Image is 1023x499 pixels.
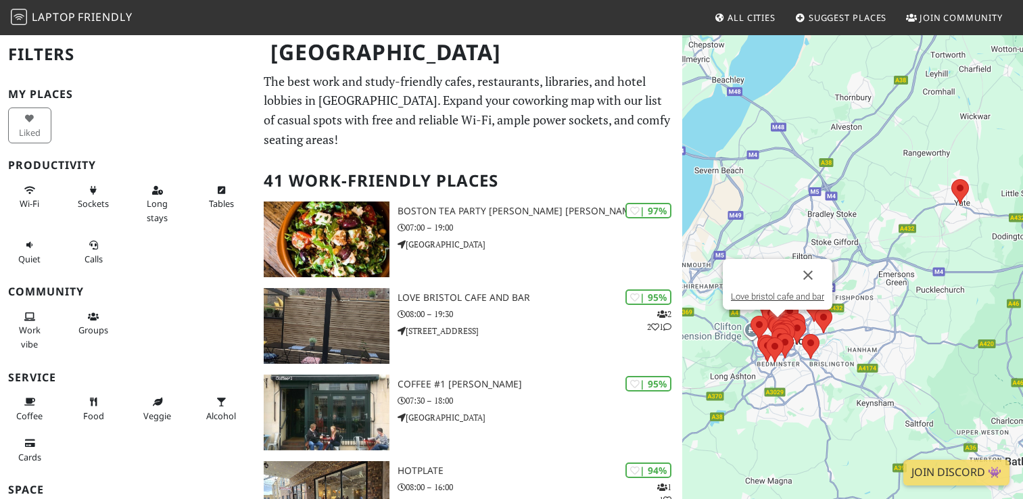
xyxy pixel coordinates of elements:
[8,391,51,427] button: Coffee
[398,411,682,424] p: [GEOGRAPHIC_DATA]
[143,410,171,422] span: Veggie
[200,391,243,427] button: Alcohol
[136,179,179,229] button: Long stays
[398,379,682,390] h3: Coffee #1 [PERSON_NAME]
[809,11,887,24] span: Suggest Places
[790,5,893,30] a: Suggest Places
[72,179,116,215] button: Sockets
[264,201,389,277] img: Boston Tea Party Stokes Croft
[625,462,671,478] div: | 94%
[8,285,247,298] h3: Community
[398,394,682,407] p: 07:30 – 18:00
[398,206,682,217] h3: Boston Tea Party [PERSON_NAME] [PERSON_NAME]
[731,291,824,302] a: Love bristol cafe and bar
[256,375,682,450] a: Coffee #1 Clifton | 95% Coffee #1 [PERSON_NAME] 07:30 – 18:00 [GEOGRAPHIC_DATA]
[264,72,673,149] p: The best work and study-friendly cafes, restaurants, libraries, and hotel lobbies in [GEOGRAPHIC_...
[264,160,673,201] h2: 41 Work-Friendly Places
[398,238,682,251] p: [GEOGRAPHIC_DATA]
[136,391,179,427] button: Veggie
[20,197,39,210] span: Stable Wi-Fi
[209,197,234,210] span: Work-friendly tables
[8,179,51,215] button: Wi-Fi
[256,288,682,364] a: Love bristol cafe and bar | 95% 221 Love bristol cafe and bar 08:00 – 19:30 [STREET_ADDRESS]
[792,259,824,291] button: Close
[625,203,671,218] div: | 97%
[78,197,109,210] span: Power sockets
[19,324,41,350] span: People working
[8,234,51,270] button: Quiet
[32,9,76,24] span: Laptop
[398,221,682,234] p: 07:00 – 19:00
[83,410,104,422] span: Food
[260,34,679,71] h1: [GEOGRAPHIC_DATA]
[903,460,1009,485] a: Join Discord 👾
[18,451,41,463] span: Credit cards
[398,481,682,494] p: 08:00 – 16:00
[264,375,389,450] img: Coffee #1 Clifton
[72,391,116,427] button: Food
[8,432,51,468] button: Cards
[147,197,168,223] span: Long stays
[8,306,51,355] button: Work vibe
[728,11,776,24] span: All Cities
[625,289,671,305] div: | 95%
[8,34,247,75] h2: Filters
[709,5,781,30] a: All Cities
[200,179,243,215] button: Tables
[72,234,116,270] button: Calls
[8,371,247,384] h3: Service
[647,308,671,333] p: 2 2 1
[256,201,682,277] a: Boston Tea Party Stokes Croft | 97% Boston Tea Party [PERSON_NAME] [PERSON_NAME] 07:00 – 19:00 [G...
[8,483,247,496] h3: Space
[625,376,671,391] div: | 95%
[18,253,41,265] span: Quiet
[920,11,1003,24] span: Join Community
[16,410,43,422] span: Coffee
[11,6,133,30] a: LaptopFriendly LaptopFriendly
[398,325,682,337] p: [STREET_ADDRESS]
[398,465,682,477] h3: Hotplate
[72,306,116,341] button: Groups
[78,324,108,336] span: Group tables
[206,410,236,422] span: Alcohol
[11,9,27,25] img: LaptopFriendly
[78,9,132,24] span: Friendly
[85,253,103,265] span: Video/audio calls
[398,308,682,320] p: 08:00 – 19:30
[901,5,1008,30] a: Join Community
[264,288,389,364] img: Love bristol cafe and bar
[398,292,682,304] h3: Love bristol cafe and bar
[8,159,247,172] h3: Productivity
[8,88,247,101] h3: My Places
